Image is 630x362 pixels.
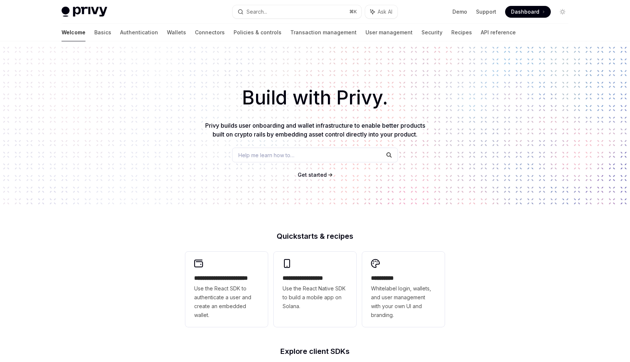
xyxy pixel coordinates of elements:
a: Connectors [195,24,225,41]
a: Recipes [451,24,472,41]
span: Ask AI [378,8,392,15]
a: Support [476,8,496,15]
a: API reference [481,24,516,41]
a: Demo [452,8,467,15]
span: Privy builds user onboarding and wallet infrastructure to enable better products built on crypto ... [205,122,425,138]
button: Toggle dark mode [557,6,568,18]
a: Welcome [62,24,85,41]
span: Use the React Native SDK to build a mobile app on Solana. [283,284,347,311]
span: ⌘ K [349,9,357,15]
button: Search...⌘K [232,5,361,18]
div: Search... [246,7,267,16]
a: Get started [298,171,327,179]
a: **** *****Whitelabel login, wallets, and user management with your own UI and branding. [362,252,445,327]
a: Authentication [120,24,158,41]
a: Security [421,24,442,41]
h1: Build with Privy. [12,83,618,112]
a: Policies & controls [234,24,281,41]
span: Whitelabel login, wallets, and user management with your own UI and branding. [371,284,436,320]
a: Transaction management [290,24,357,41]
button: Ask AI [365,5,398,18]
a: **** **** **** ***Use the React Native SDK to build a mobile app on Solana. [274,252,356,327]
a: Wallets [167,24,186,41]
img: light logo [62,7,107,17]
a: User management [365,24,413,41]
span: Use the React SDK to authenticate a user and create an embedded wallet. [194,284,259,320]
span: Help me learn how to… [238,151,294,159]
span: Dashboard [511,8,539,15]
a: Dashboard [505,6,551,18]
h2: Explore client SDKs [185,348,445,355]
a: Basics [94,24,111,41]
h2: Quickstarts & recipes [185,232,445,240]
